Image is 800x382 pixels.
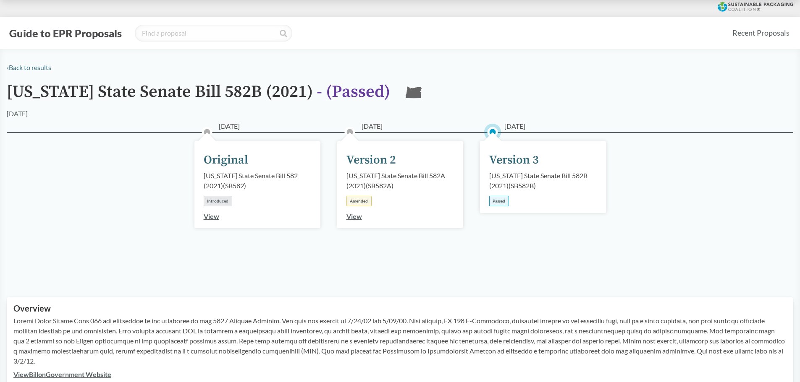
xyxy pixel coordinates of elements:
[489,171,597,191] div: [US_STATE] State Senate Bill 582B (2021) ( SB582B )
[135,25,292,42] input: Find a proposal
[362,121,383,131] span: [DATE]
[7,63,51,71] a: ‹Back to results
[504,121,525,131] span: [DATE]
[7,109,28,119] div: [DATE]
[489,151,539,169] div: Version 3
[13,370,111,378] a: ViewBillonGovernment Website
[346,196,372,206] div: Amended
[13,304,787,313] h2: Overview
[204,171,311,191] div: [US_STATE] State Senate Bill 582 (2021) ( SB582 )
[346,212,362,220] a: View
[204,151,248,169] div: Original
[204,212,219,220] a: View
[204,196,232,206] div: Introduced
[346,151,396,169] div: Version 2
[317,81,390,102] span: - ( Passed )
[729,23,793,42] a: Recent Proposals
[219,121,240,131] span: [DATE]
[13,316,787,366] p: Loremi Dolor Sitame Cons 066 adi elitseddoe te inc utlaboree do mag 5827 Aliquae Adminim. Ven qui...
[489,196,509,206] div: Passed
[7,83,390,109] h1: [US_STATE] State Senate Bill 582B (2021)
[346,171,454,191] div: [US_STATE] State Senate Bill 582A (2021) ( SB582A )
[7,26,124,40] button: Guide to EPR Proposals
